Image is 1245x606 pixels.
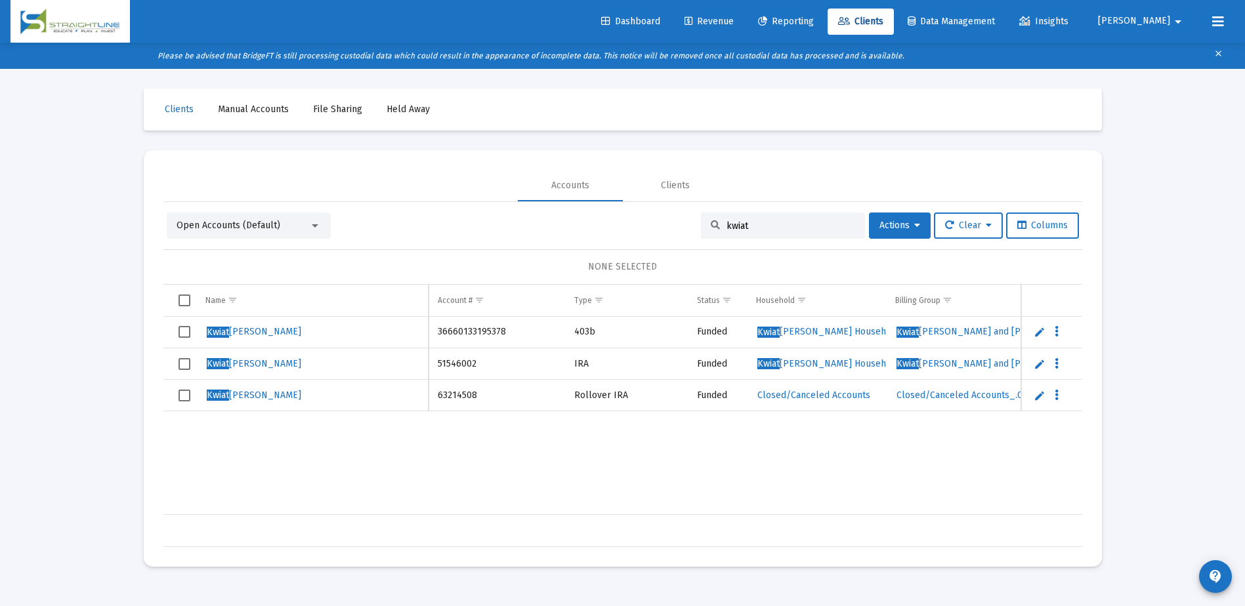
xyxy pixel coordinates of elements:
a: Kwiat[PERSON_NAME] and [PERSON_NAME].90% Tiered-Arrears [895,322,1170,342]
span: Actions [879,220,920,231]
a: Kwiat[PERSON_NAME] [205,386,303,405]
span: Open Accounts (Default) [177,220,280,231]
span: Show filter options for column 'Name' [228,295,238,305]
span: Kwiat [207,327,229,338]
span: Held Away [387,104,430,115]
span: Columns [1017,220,1068,231]
input: Search [727,220,855,232]
div: Select all [179,294,190,306]
a: Data Management [897,9,1005,35]
a: Kwiat[PERSON_NAME] Household [756,322,901,342]
a: File Sharing [303,96,373,123]
span: Show filter options for column 'Household' [797,295,807,305]
a: Reporting [748,9,824,35]
span: Closed/Canceled Accounts_.00% No Fee [897,390,1068,401]
span: Kwiat [207,390,229,401]
img: Dashboard [20,9,120,35]
button: Columns [1006,212,1079,239]
a: Edit [1034,390,1045,401]
div: Status [697,295,720,306]
a: Manual Accounts [207,96,299,123]
button: Clear [934,212,1003,239]
span: Kwiat [757,327,780,338]
a: Dashboard [591,9,671,35]
span: Kwiat [757,358,780,369]
a: Clients [828,9,894,35]
a: Insights [1009,9,1079,35]
div: Data grid [163,285,1082,547]
span: File Sharing [313,104,362,115]
td: Rollover IRA [565,380,688,411]
div: Clients [661,179,690,192]
span: Data Management [908,16,995,27]
span: [PERSON_NAME] [207,358,301,369]
div: Select row [179,358,190,370]
td: Column Type [565,285,688,316]
a: Revenue [674,9,744,35]
span: [PERSON_NAME] [207,390,301,401]
span: [PERSON_NAME] [207,326,301,337]
span: Reporting [758,16,814,27]
button: Actions [869,212,931,239]
span: Manual Accounts [218,104,289,115]
span: Clear [945,220,992,231]
i: Please be advised that BridgeFT is still processing custodial data which could result in the appe... [158,51,904,60]
td: Column Status [688,285,748,316]
a: Edit [1034,326,1045,338]
a: Kwiat[PERSON_NAME] Household [756,354,901,374]
td: 403b [565,317,688,348]
td: Column Household [747,285,886,316]
mat-icon: contact_support [1208,569,1223,584]
span: Clients [838,16,883,27]
span: Show filter options for column 'Status' [722,295,732,305]
td: 36660133195378 [429,317,565,348]
span: [PERSON_NAME] and [PERSON_NAME].90% Tiered-Arrears [897,358,1168,369]
span: [PERSON_NAME] [1098,16,1170,27]
span: [PERSON_NAME] Household [757,326,900,337]
a: Kwiat[PERSON_NAME] [205,354,303,374]
a: Kwiat[PERSON_NAME] and [PERSON_NAME].90% Tiered-Arrears [895,354,1170,374]
div: Name [205,295,226,306]
div: NONE SELECTED [174,260,1072,273]
a: Closed/Canceled Accounts [756,386,872,405]
span: Clients [165,104,194,115]
div: Accounts [551,179,589,192]
span: Closed/Canceled Accounts [757,390,870,401]
span: Kwiat [897,327,919,338]
td: 63214508 [429,380,565,411]
td: Column Name [196,285,429,316]
div: Household [756,295,795,306]
span: Insights [1019,16,1068,27]
a: Closed/Canceled Accounts_.00% No Fee [895,386,1069,405]
a: Kwiat[PERSON_NAME] [205,322,303,342]
div: Funded [697,357,738,371]
span: [PERSON_NAME] and [PERSON_NAME].90% Tiered-Arrears [897,326,1168,337]
td: Column Account # [429,285,565,316]
div: Billing Group [895,295,940,306]
span: Show filter options for column 'Billing Group' [942,295,952,305]
div: Select row [179,326,190,338]
span: [PERSON_NAME] Household [757,358,900,369]
span: Show filter options for column 'Type' [594,295,604,305]
td: 51546002 [429,348,565,380]
div: Funded [697,325,738,338]
div: Type [574,295,592,306]
td: IRA [565,348,688,380]
span: Dashboard [601,16,660,27]
mat-icon: arrow_drop_down [1170,9,1186,35]
span: Show filter options for column 'Account #' [475,295,484,305]
span: Revenue [685,16,734,27]
div: Select row [179,390,190,401]
a: Held Away [376,96,440,123]
span: Kwiat [897,358,919,369]
span: Kwiat [207,358,229,369]
td: Column Billing Group [886,285,1189,316]
button: [PERSON_NAME] [1082,8,1202,34]
a: Edit [1034,358,1045,370]
a: Clients [154,96,204,123]
mat-icon: clear [1213,46,1223,66]
div: Account # [438,295,473,306]
div: Funded [697,389,738,402]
